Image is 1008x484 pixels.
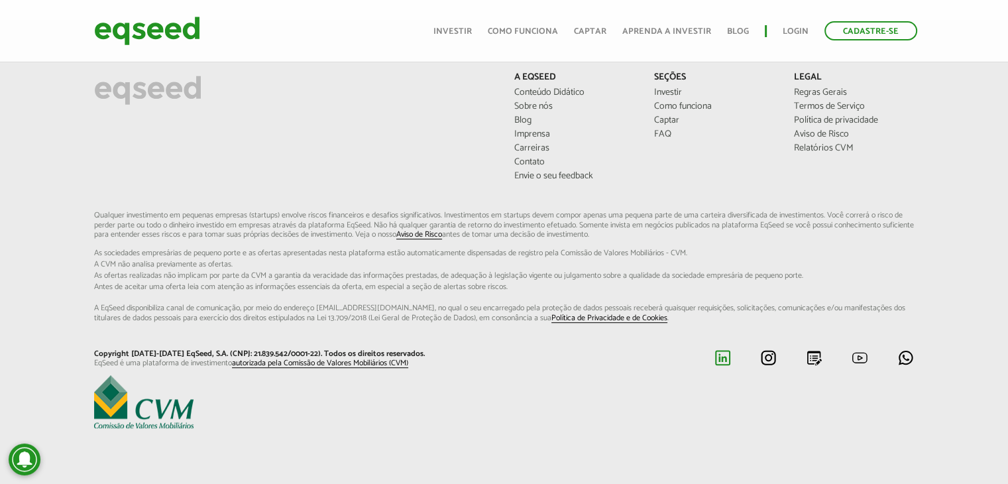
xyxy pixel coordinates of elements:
a: Login [783,27,809,36]
a: Envie o seu feedback [514,172,634,181]
a: Imprensa [514,130,634,139]
a: Contato [514,158,634,167]
img: EqSeed [94,13,200,48]
a: autorizada pela Comissão de Valores Mobiliários (CVM) [232,359,408,368]
a: Política de Privacidade e de Cookies [551,314,667,323]
a: Blog [514,116,634,125]
p: EqSeed é uma plataforma de investimento [94,359,494,368]
a: FAQ [654,130,774,139]
img: youtube.svg [852,349,868,366]
img: blog.svg [806,349,822,366]
a: Aviso de Risco [794,130,914,139]
span: As sociedades empresárias de pequeno porte e as ofertas apresentadas nesta plataforma estão aut... [94,249,915,257]
img: instagram.svg [760,349,777,366]
p: Seções [654,72,774,84]
img: linkedin.svg [714,349,731,366]
a: Cadastre-se [824,21,917,40]
span: As ofertas realizadas não implicam por parte da CVM a garantia da veracidade das informações p... [94,272,915,280]
span: A CVM não analisa previamente as ofertas. [94,261,915,269]
img: whatsapp.svg [897,349,914,366]
p: Qualquer investimento em pequenas empresas (startups) envolve riscos financeiros e desafios signi... [94,211,915,323]
a: Relatórios CVM [794,144,914,153]
a: Investir [654,88,774,97]
a: Termos de Serviço [794,102,914,111]
a: Investir [433,27,472,36]
a: Regras Gerais [794,88,914,97]
a: Captar [654,116,774,125]
a: Aviso de Risco [396,231,442,239]
p: A EqSeed [514,72,634,84]
p: Copyright [DATE]-[DATE] EqSeed, S.A. (CNPJ: 21.839.542/0001-22). Todos os direitos reservados. [94,349,494,359]
a: Como funciona [488,27,558,36]
span: Antes de aceitar uma oferta leia com atenção as informações essenciais da oferta, em especial... [94,283,915,291]
p: Legal [794,72,914,84]
a: Sobre nós [514,102,634,111]
a: Conteúdo Didático [514,88,634,97]
a: Aprenda a investir [622,27,711,36]
a: Blog [727,27,749,36]
a: Captar [574,27,606,36]
img: EqSeed é uma plataforma de investimento autorizada pela Comissão de Valores Mobiliários (CVM) [94,375,194,428]
img: EqSeed Logo [94,72,201,108]
a: Carreiras [514,144,634,153]
a: Como funciona [654,102,774,111]
a: Política de privacidade [794,116,914,125]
